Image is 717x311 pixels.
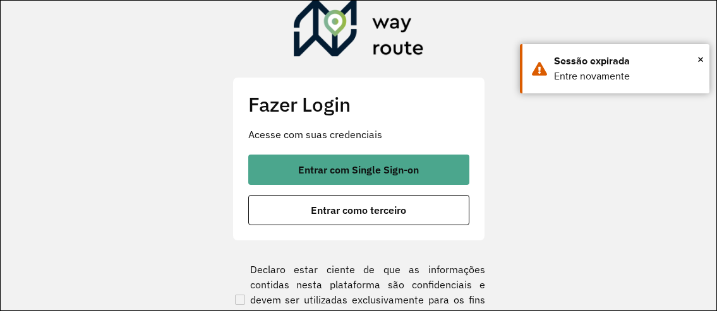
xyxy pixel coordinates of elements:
div: Sessão expirada [554,54,700,69]
span: Entrar como terceiro [311,205,406,215]
button: button [248,195,469,225]
button: Close [697,50,704,69]
button: button [248,155,469,185]
div: Entre novamente [554,69,700,84]
img: Roteirizador AmbevTech [294,1,424,61]
span: Entrar com Single Sign-on [298,165,419,175]
span: × [697,50,704,69]
h2: Fazer Login [248,93,469,117]
p: Acesse com suas credenciais [248,127,469,142]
